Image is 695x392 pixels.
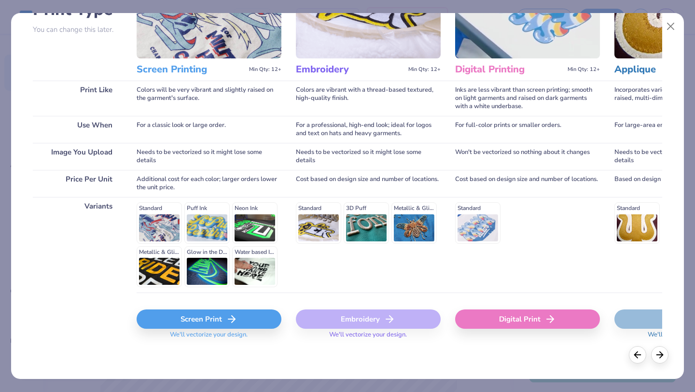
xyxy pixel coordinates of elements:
[33,26,122,34] p: You can change this later.
[137,63,245,76] h3: Screen Printing
[137,143,281,170] div: Needs to be vectorized so it might lose some details
[662,17,680,36] button: Close
[408,66,441,73] span: Min Qty: 12+
[137,309,281,329] div: Screen Print
[296,63,404,76] h3: Embroidery
[296,170,441,197] div: Cost based on design size and number of locations.
[33,81,122,116] div: Print Like
[249,66,281,73] span: Min Qty: 12+
[33,116,122,143] div: Use When
[325,331,411,345] span: We'll vectorize your design.
[33,197,122,293] div: Variants
[166,331,251,345] span: We'll vectorize your design.
[296,81,441,116] div: Colors are vibrant with a thread-based textured, high-quality finish.
[455,170,600,197] div: Cost based on design size and number of locations.
[137,170,281,197] div: Additional cost for each color; larger orders lower the unit price.
[296,309,441,329] div: Embroidery
[33,170,122,197] div: Price Per Unit
[296,116,441,143] div: For a professional, high-end look; ideal for logos and text on hats and heavy garments.
[455,81,600,116] div: Inks are less vibrant than screen printing; smooth on light garments and raised on dark garments ...
[137,116,281,143] div: For a classic look or large order.
[568,66,600,73] span: Min Qty: 12+
[33,143,122,170] div: Image You Upload
[137,81,281,116] div: Colors will be very vibrant and slightly raised on the garment's surface.
[455,63,564,76] h3: Digital Printing
[455,116,600,143] div: For full-color prints or smaller orders.
[296,143,441,170] div: Needs to be vectorized so it might lose some details
[455,309,600,329] div: Digital Print
[455,143,600,170] div: Won't be vectorized so nothing about it changes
